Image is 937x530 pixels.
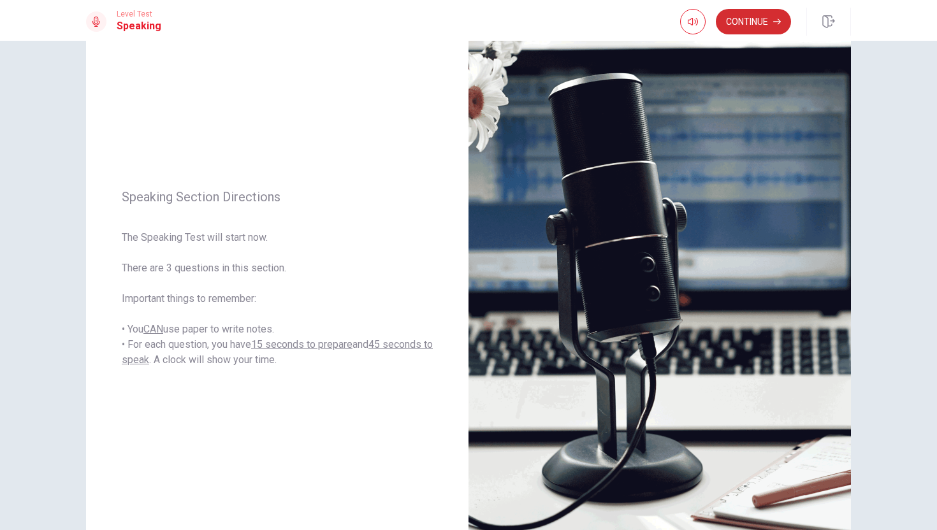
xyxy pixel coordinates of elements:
[117,10,161,18] span: Level Test
[122,189,433,204] span: Speaking Section Directions
[143,323,163,335] u: CAN
[122,230,433,368] span: The Speaking Test will start now. There are 3 questions in this section. Important things to reme...
[716,9,791,34] button: Continue
[117,18,161,34] h1: Speaking
[251,338,352,350] u: 15 seconds to prepare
